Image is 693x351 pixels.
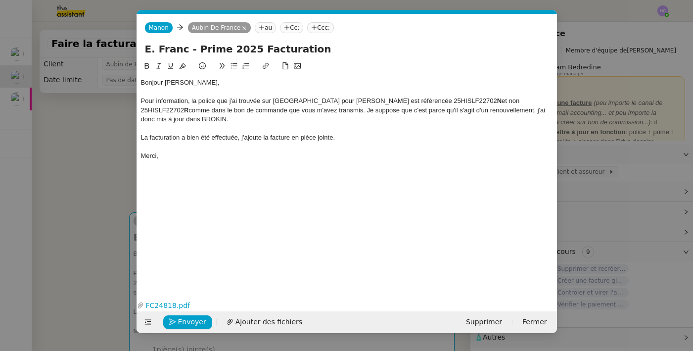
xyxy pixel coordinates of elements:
strong: R [184,106,188,114]
button: Envoyer [163,315,212,329]
a: FC24818.pdf [144,300,535,311]
button: Supprimer [460,315,508,329]
span: Supprimer [466,316,502,328]
span: Envoyer [178,316,206,328]
button: Fermer [516,315,553,329]
button: Ajouter des fichiers [221,315,308,329]
div: Bonjour [PERSON_NAME], [141,78,553,87]
div: Pour information, la police que j'ai trouvée sur [GEOGRAPHIC_DATA] pour [PERSON_NAME] est référen... [141,97,553,124]
span: Ajouter des fichiers [235,316,302,328]
nz-tag: au [255,22,276,33]
strong: N [497,97,502,104]
span: Manon [149,24,169,31]
input: Subject [145,42,549,56]
nz-tag: Cc: [280,22,303,33]
div: Merci, [141,151,553,160]
nz-tag: Aubin De France [188,22,251,33]
nz-tag: Ccc: [307,22,334,33]
div: La facturation a bien été effectuée, j'ajoute la facture en pièce jointe. [141,133,553,142]
span: Fermer [522,316,547,328]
